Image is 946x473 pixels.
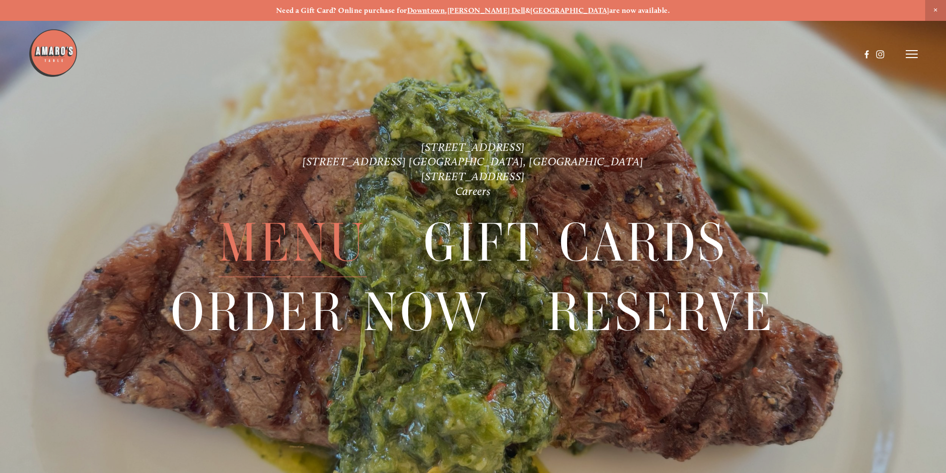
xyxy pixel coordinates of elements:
a: Downtown [407,6,445,15]
strong: & [525,6,530,15]
span: Menu [218,209,366,277]
strong: are now available. [609,6,670,15]
a: Order Now [171,278,490,346]
img: Amaro's Table [28,28,78,78]
a: Careers [455,185,491,198]
a: [STREET_ADDRESS] [421,170,525,183]
strong: Need a Gift Card? Online purchase for [276,6,407,15]
span: Order Now [171,278,490,346]
a: Reserve [547,278,775,346]
strong: , [445,6,447,15]
a: Gift Cards [424,209,728,277]
a: [PERSON_NAME] Dell [447,6,525,15]
a: [STREET_ADDRESS] [GEOGRAPHIC_DATA], [GEOGRAPHIC_DATA] [302,155,644,168]
a: Menu [218,209,366,277]
span: Gift Cards [424,209,728,277]
a: [GEOGRAPHIC_DATA] [530,6,609,15]
a: [STREET_ADDRESS] [421,140,525,154]
span: Reserve [547,278,775,346]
